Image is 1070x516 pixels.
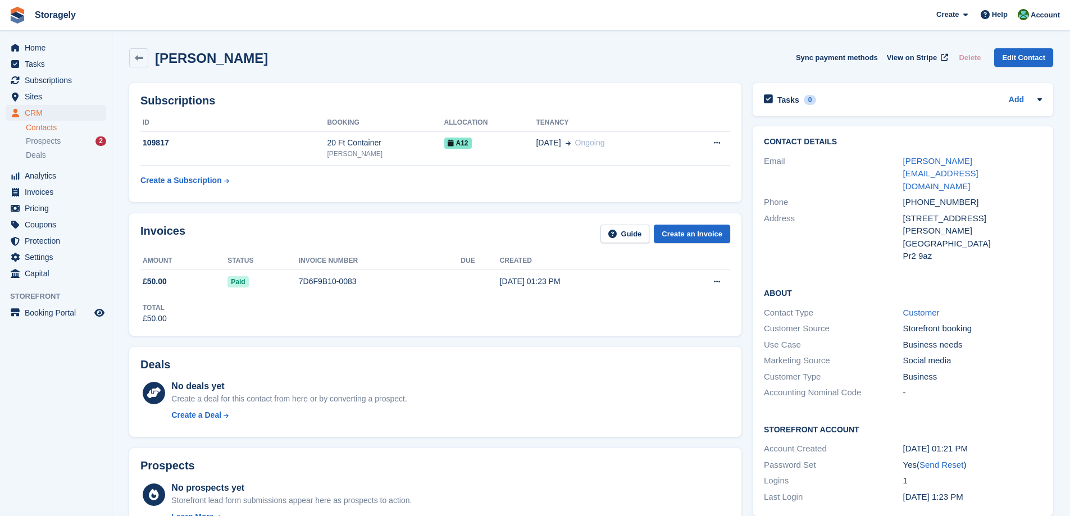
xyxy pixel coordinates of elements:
[903,212,1042,225] div: [STREET_ADDRESS]
[26,150,46,161] span: Deals
[936,9,959,20] span: Create
[917,460,966,469] span: ( )
[764,442,903,455] div: Account Created
[882,48,950,67] a: View on Stripe
[777,95,799,105] h2: Tasks
[155,51,268,66] h2: [PERSON_NAME]
[444,138,472,149] span: A12
[25,168,92,184] span: Analytics
[140,358,170,371] h2: Deals
[500,252,666,270] th: Created
[143,303,167,313] div: Total
[6,249,106,265] a: menu
[954,48,985,67] button: Delete
[25,56,92,72] span: Tasks
[903,386,1042,399] div: -
[1031,10,1060,21] span: Account
[903,354,1042,367] div: Social media
[95,136,106,146] div: 2
[9,7,26,24] img: stora-icon-8386f47178a22dfd0bd8f6a31ec36ba5ce8667c1dd55bd0f319d3a0aa187defe.svg
[25,266,92,281] span: Capital
[6,105,106,121] a: menu
[6,266,106,281] a: menu
[143,313,167,325] div: £50.00
[903,371,1042,383] div: Business
[764,155,903,193] div: Email
[903,442,1042,455] div: [DATE] 01:21 PM
[140,175,222,186] div: Create a Subscription
[26,149,106,161] a: Deals
[764,386,903,399] div: Accounting Nominal Code
[25,305,92,321] span: Booking Portal
[227,276,248,287] span: Paid
[500,276,666,287] div: [DATE] 01:23 PM
[140,252,227,270] th: Amount
[171,380,407,393] div: No deals yet
[26,135,106,147] a: Prospects 2
[171,393,407,405] div: Create a deal for this contact from here or by converting a prospect.
[171,481,412,495] div: No prospects yet
[903,225,1042,238] div: [PERSON_NAME]
[25,105,92,121] span: CRM
[536,137,561,149] span: [DATE]
[764,354,903,367] div: Marketing Source
[887,52,937,63] span: View on Stripe
[461,252,499,270] th: Due
[903,308,940,317] a: Customer
[140,459,195,472] h2: Prospects
[6,184,106,200] a: menu
[25,249,92,265] span: Settings
[171,495,412,506] div: Storefront lead form submissions appear here as prospects to action.
[327,137,444,149] div: 20 Ft Container
[1018,9,1029,20] img: Notifications
[903,196,1042,209] div: [PHONE_NUMBER]
[6,56,106,72] a: menu
[600,225,650,243] a: Guide
[327,114,444,132] th: Booking
[444,114,536,132] th: Allocation
[6,168,106,184] a: menu
[6,217,106,232] a: menu
[25,72,92,88] span: Subscriptions
[30,6,80,24] a: Storagely
[25,233,92,249] span: Protection
[903,459,1042,472] div: Yes
[26,122,106,133] a: Contacts
[764,491,903,504] div: Last Login
[140,114,327,132] th: ID
[764,138,1042,147] h2: Contact Details
[764,287,1042,298] h2: About
[25,217,92,232] span: Coupons
[903,492,963,501] time: 2025-09-23 12:23:32 UTC
[93,306,106,319] a: Preview store
[26,136,61,147] span: Prospects
[764,371,903,383] div: Customer Type
[6,200,106,216] a: menu
[140,137,327,149] div: 109817
[171,409,221,421] div: Create a Deal
[919,460,963,469] a: Send Reset
[140,170,229,191] a: Create a Subscription
[6,40,106,56] a: menu
[903,238,1042,250] div: [GEOGRAPHIC_DATA]
[536,114,680,132] th: Tenancy
[804,95,817,105] div: 0
[140,225,185,243] h2: Invoices
[654,225,730,243] a: Create an Invoice
[299,276,461,287] div: 7D6F9B10-0083
[994,48,1053,67] a: Edit Contact
[764,212,903,263] div: Address
[764,307,903,319] div: Contact Type
[25,184,92,200] span: Invoices
[992,9,1008,20] span: Help
[6,72,106,88] a: menu
[6,233,106,249] a: menu
[6,89,106,104] a: menu
[764,322,903,335] div: Customer Source
[6,305,106,321] a: menu
[903,250,1042,263] div: Pr2 9az
[1009,94,1024,107] a: Add
[764,339,903,351] div: Use Case
[25,40,92,56] span: Home
[25,200,92,216] span: Pricing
